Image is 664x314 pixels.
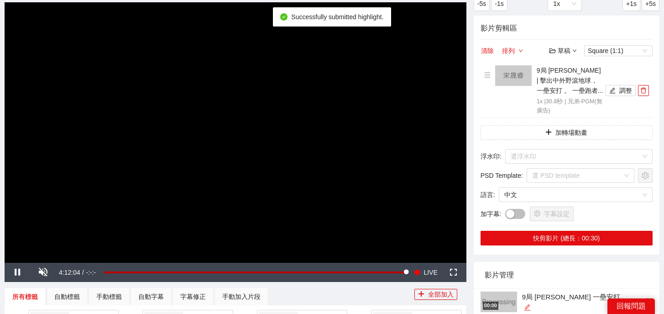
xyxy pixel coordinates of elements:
[572,48,577,53] span: down
[12,292,38,302] div: 所有標籤
[481,22,653,34] h4: 影片剪輯區
[481,209,502,219] span: 加字幕 :
[530,207,574,221] button: setting字幕設定
[423,263,437,282] span: LIVE
[222,292,261,302] div: 手動加入片段
[5,263,30,282] button: Pause
[638,168,653,183] button: setting
[537,97,603,116] p: 1x | 30.8 秒 | 兄弟-PGM(無廣告)
[606,85,636,96] button: edit調整
[30,263,56,282] button: Unmute
[524,304,531,311] span: edit
[502,45,523,56] button: 排列down
[5,2,466,262] div: Video Player
[609,87,616,95] span: edit
[549,46,577,56] div: 草稿
[495,65,532,86] img: 160x90.png
[82,269,84,276] span: /
[441,263,466,282] button: Fullscreen
[414,289,457,300] button: plus全部加入
[607,298,655,314] div: 回報問題
[638,87,648,94] span: delete
[54,292,80,302] div: 自動標籤
[291,13,383,21] span: Successfully submitted highlight.
[180,292,206,302] div: 字幕修正
[481,292,517,312] img: 320x180.png
[638,85,649,96] button: delete
[481,151,502,161] span: 浮水印 :
[411,263,440,282] button: Seek to live, currently playing live
[481,170,523,181] span: PSD Template :
[504,188,647,202] span: 中文
[481,125,653,140] button: plus加轉場動畫
[138,292,164,302] div: 自動字幕
[537,65,603,96] h4: 9局 [PERSON_NAME] | 擊出中外野滾地球，一壘安打 。 一壘跑者...
[481,190,495,200] span: 語言 :
[522,292,620,313] div: 9局 [PERSON_NAME] 一壘安打
[549,48,556,54] span: folder-open
[485,262,648,288] div: 影片管理
[418,291,424,298] span: plus
[588,46,649,56] span: Square (1:1)
[483,302,498,309] div: 00:00
[481,45,494,56] button: 清除
[481,231,653,245] button: 快剪影片 (總長：00:30)
[518,48,523,54] span: down
[545,129,552,136] span: plus
[104,271,406,273] div: Progress Bar
[86,269,96,276] span: -:-:-
[524,302,531,313] div: 編輯
[96,292,122,302] div: 手動標籤
[280,13,288,21] span: check-circle
[484,72,491,78] span: menu
[59,269,80,276] span: 4:12:04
